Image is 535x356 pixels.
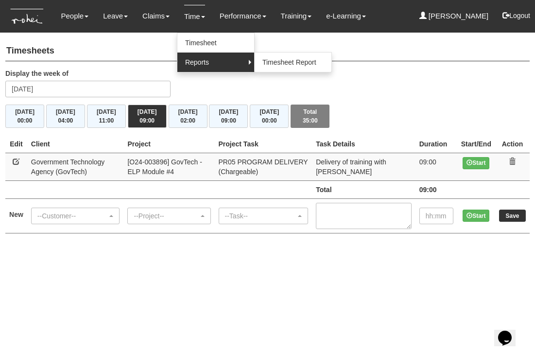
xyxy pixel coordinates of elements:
td: PR05 PROGRAM DELIVERY (Chargeable) [215,153,312,180]
button: [DATE]09:00 [128,105,167,128]
th: Project [123,135,214,153]
a: Claims [142,5,170,27]
button: [DATE]04:00 [46,105,85,128]
a: Timesheet Report [255,53,331,72]
a: Time [184,5,205,28]
input: hh:mm [419,208,453,224]
iframe: chat widget [494,317,525,346]
span: 02:00 [180,117,195,124]
button: [DATE]02:00 [169,105,207,128]
td: Government Technology Agency (GovTech) [27,153,124,180]
button: Start [463,210,489,222]
label: Display the week of [5,69,69,78]
div: Timesheet Week Summary [5,105,530,128]
button: [DATE]00:00 [250,105,289,128]
a: e-Learning [326,5,366,27]
a: Training [281,5,312,27]
span: 04:00 [58,117,73,124]
button: [DATE]09:00 [209,105,248,128]
a: [PERSON_NAME] [419,5,489,27]
button: --Customer-- [31,208,120,224]
td: Delivery of training with [PERSON_NAME] [312,153,415,180]
h4: Timesheets [5,41,530,61]
td: 09:00 [415,153,457,180]
button: --Task-- [219,208,309,224]
span: 09:00 [139,117,155,124]
th: Action [495,135,530,153]
td: 09:00 [415,180,457,198]
button: Total35:00 [291,105,329,128]
span: 09:00 [221,117,236,124]
div: --Project-- [134,211,198,221]
button: [DATE]00:00 [5,105,44,128]
b: Total [316,186,331,194]
a: Timesheet [177,33,254,53]
th: Client [27,135,124,153]
th: Task Details [312,135,415,153]
th: Start/End [457,135,495,153]
div: --Task-- [225,211,296,221]
input: Save [499,210,526,222]
a: Performance [220,5,266,27]
a: Leave [103,5,128,27]
span: 00:00 [262,117,277,124]
button: Start [463,157,489,169]
button: --Project-- [127,208,210,224]
th: Duration [415,135,457,153]
label: New [9,210,23,219]
td: [O24-003896] GovTech - ELP Module #4 [123,153,214,180]
button: [DATE]11:00 [87,105,126,128]
a: People [61,5,88,27]
div: --Customer-- [37,211,108,221]
th: Edit [5,135,27,153]
span: 11:00 [99,117,114,124]
a: Reports [177,53,254,72]
span: 00:00 [17,117,33,124]
th: Project Task [215,135,312,153]
span: 35:00 [303,117,318,124]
